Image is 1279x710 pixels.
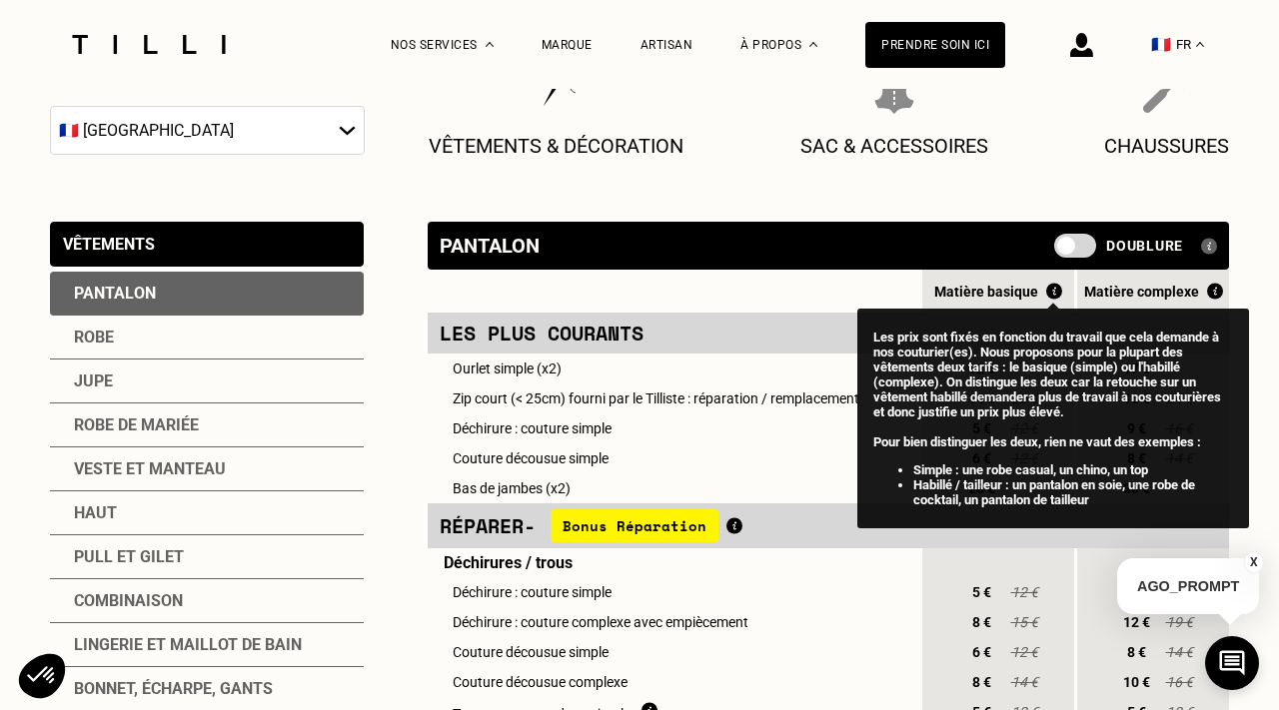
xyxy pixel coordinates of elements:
button: X [1244,551,1264,573]
span: 8 € [1118,644,1154,660]
span: 6 € [963,450,999,466]
td: Déchirure : couture simple [428,577,919,607]
img: Qu'est ce qu'une doublure ? [1201,238,1217,255]
span: 28 € [963,480,999,496]
div: Pantalon [440,234,540,258]
td: Couture décousue simple [428,637,919,667]
span: 8 € [963,614,999,630]
div: Combinaison [50,579,364,623]
img: Menu déroulant [486,42,494,47]
div: Robe de mariée [50,403,364,447]
span: 10 € [1118,674,1154,690]
img: Qu'est ce que le Bonus Réparation ? [1046,283,1062,300]
span: 8 € [963,674,999,690]
div: Matière basique [922,283,1074,300]
img: Vêtements & décoration [533,69,579,114]
td: Déchirure : couture simple [428,413,919,443]
div: Robe [50,316,364,359]
a: Prendre soin ici [865,22,1005,68]
span: 24 € [1164,390,1194,406]
td: Couture décousue simple [428,443,919,473]
span: 14 € [1009,674,1039,690]
span: 16 € [1164,420,1194,436]
span: 12 € [1009,644,1039,660]
img: Qu'est ce que le Bonus Réparation ? [1207,283,1223,300]
div: Veste et manteau [50,447,364,491]
td: Les plus courants [428,313,919,354]
a: Marque [542,38,593,52]
span: Doublure [1106,238,1183,254]
img: Menu déroulant à propos [809,42,817,47]
div: Pantalon [50,272,364,316]
span: 15 € [1009,614,1039,630]
span: 12 € [963,360,999,376]
span: 30 € [1118,480,1154,496]
img: Logo du service de couturière Tilli [65,35,233,54]
div: Matière complexe [1077,283,1229,300]
td: Déchirure : couture complexe avec empiècement [428,607,919,637]
td: Zip court (< 25cm) fourni par le Tilliste : réparation / remplacement [428,383,919,413]
img: icône connexion [1070,33,1093,57]
p: Vêtements & décoration [429,134,683,158]
img: menu déroulant [1196,42,1204,47]
td: Couture décousue complexe [428,667,919,697]
td: Bas de jambes (x2) [428,473,919,503]
span: 5 € [963,420,999,436]
span: 16 € [1118,390,1154,406]
span: 12 € [1009,450,1039,466]
p: AGO_PROMPT [1117,558,1259,614]
div: Haut [50,491,364,535]
span: 8 € [1118,450,1154,466]
div: Réparer - [440,509,907,542]
div: Pull et gilet [50,535,364,579]
div: Jupe [50,359,364,403]
span: 6 € [963,644,999,660]
span: 🇫🇷 [1151,35,1171,54]
span: 16 € [1164,674,1194,690]
p: Sac & Accessoires [800,134,988,158]
td: Ourlet simple (x2) [428,354,919,383]
img: Qu'est ce que le Bonus Réparation ? [726,517,742,534]
span: 9 € [1118,420,1154,436]
img: Chaussures [1143,69,1189,114]
div: Bonnet, écharpe, gants [50,667,364,710]
span: 17 € [1118,360,1154,376]
span: 14 € [963,390,999,406]
span: 14 € [1164,644,1194,660]
span: 5 € [963,584,999,600]
span: Bonus Réparation [551,509,718,542]
span: 12 € [1009,420,1039,436]
img: Sac & Accessoires [874,69,914,114]
div: Vêtements [63,235,155,254]
div: Lingerie et maillot de bain [50,623,364,667]
span: 14 € [1164,450,1194,466]
p: Chaussures [1104,134,1229,158]
span: 22 € [1009,390,1039,406]
span: 12 € [1009,584,1039,600]
td: Déchirures / trous [428,548,919,577]
a: Artisan [640,38,693,52]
